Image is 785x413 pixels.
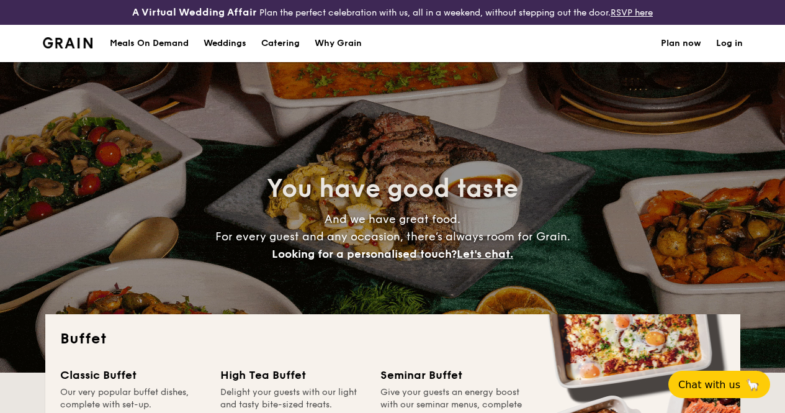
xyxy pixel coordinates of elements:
div: Plan the perfect celebration with us, all in a weekend, without stepping out the door. [131,5,654,20]
a: Catering [254,25,307,62]
a: Plan now [661,25,701,62]
div: Seminar Buffet [380,366,526,384]
a: RSVP here [611,7,653,18]
span: Looking for a personalised touch? [272,247,457,261]
h4: A Virtual Wedding Affair [132,5,257,20]
div: Classic Buffet [60,366,205,384]
div: High Tea Buffet [220,366,366,384]
a: Logotype [43,37,93,48]
a: Weddings [196,25,254,62]
h1: Catering [261,25,300,62]
a: Why Grain [307,25,369,62]
span: Chat with us [678,379,740,391]
div: Weddings [204,25,246,62]
span: 🦙 [745,378,760,392]
div: Why Grain [315,25,362,62]
a: Meals On Demand [102,25,196,62]
span: Let's chat. [457,247,513,261]
img: Grain [43,37,93,48]
h2: Buffet [60,329,725,349]
button: Chat with us🦙 [668,371,770,398]
span: You have good taste [267,174,518,204]
a: Log in [716,25,743,62]
div: Meals On Demand [110,25,189,62]
span: And we have great food. For every guest and any occasion, there’s always room for Grain. [215,212,570,261]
